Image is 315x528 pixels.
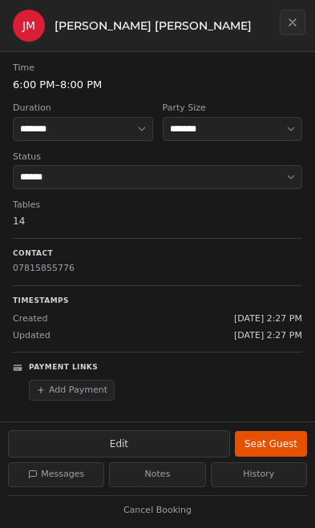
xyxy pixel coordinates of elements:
span: [DATE] 2:27 PM [234,312,302,326]
div: JM [13,10,45,42]
h2: [PERSON_NAME] [PERSON_NAME] [55,18,302,34]
dd: 6:00 PM – 8:00 PM [13,77,302,93]
dt: Party Size [163,102,303,115]
p: Contact [13,248,302,260]
dt: Duration [13,102,153,115]
p: Payment Links [29,362,98,373]
p: 07815855776 [13,262,302,276]
button: Cancel Booking [8,501,307,521]
button: Messages [8,462,104,487]
button: History [211,462,307,487]
button: Add Payment [29,380,115,401]
button: Notes [109,462,205,487]
dt: Time [13,62,302,75]
p: Timestamps [13,296,302,307]
dt: Tables [13,199,302,212]
button: Seat Guest [235,431,307,457]
span: [DATE] 2:27 PM [234,329,302,343]
dd: 14 [13,214,302,228]
dt: Status [13,151,302,164]
button: Edit [8,430,230,457]
span: Updated [13,329,50,343]
span: Created [13,312,48,326]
